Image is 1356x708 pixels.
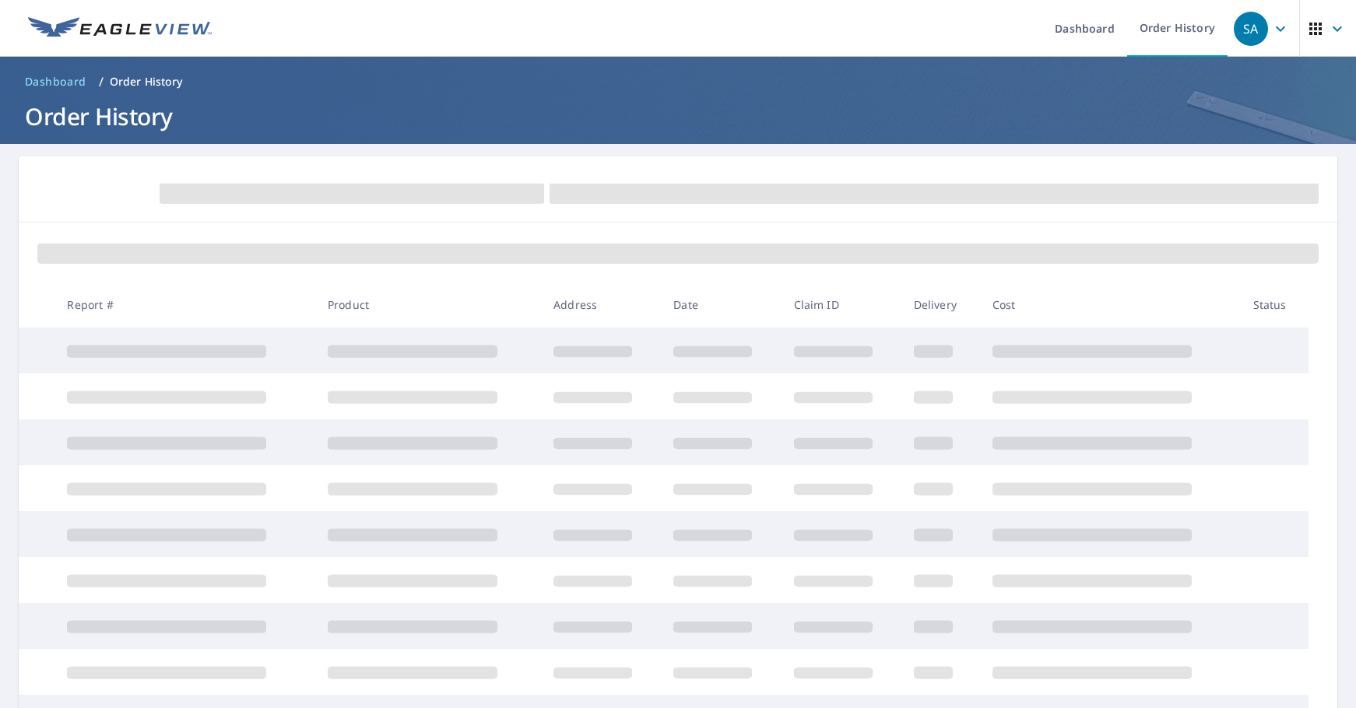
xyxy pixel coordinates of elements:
[315,282,541,328] th: Product
[1234,12,1268,46] div: SA
[661,282,781,328] th: Date
[901,282,980,328] th: Delivery
[19,69,93,94] a: Dashboard
[19,69,1337,94] nav: breadcrumb
[28,17,212,40] img: EV Logo
[980,282,1241,328] th: Cost
[99,72,104,91] li: /
[782,282,901,328] th: Claim ID
[1241,282,1309,328] th: Status
[54,282,315,328] th: Report #
[25,74,86,89] span: Dashboard
[110,74,183,89] p: Order History
[541,282,661,328] th: Address
[19,100,1337,132] h1: Order History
